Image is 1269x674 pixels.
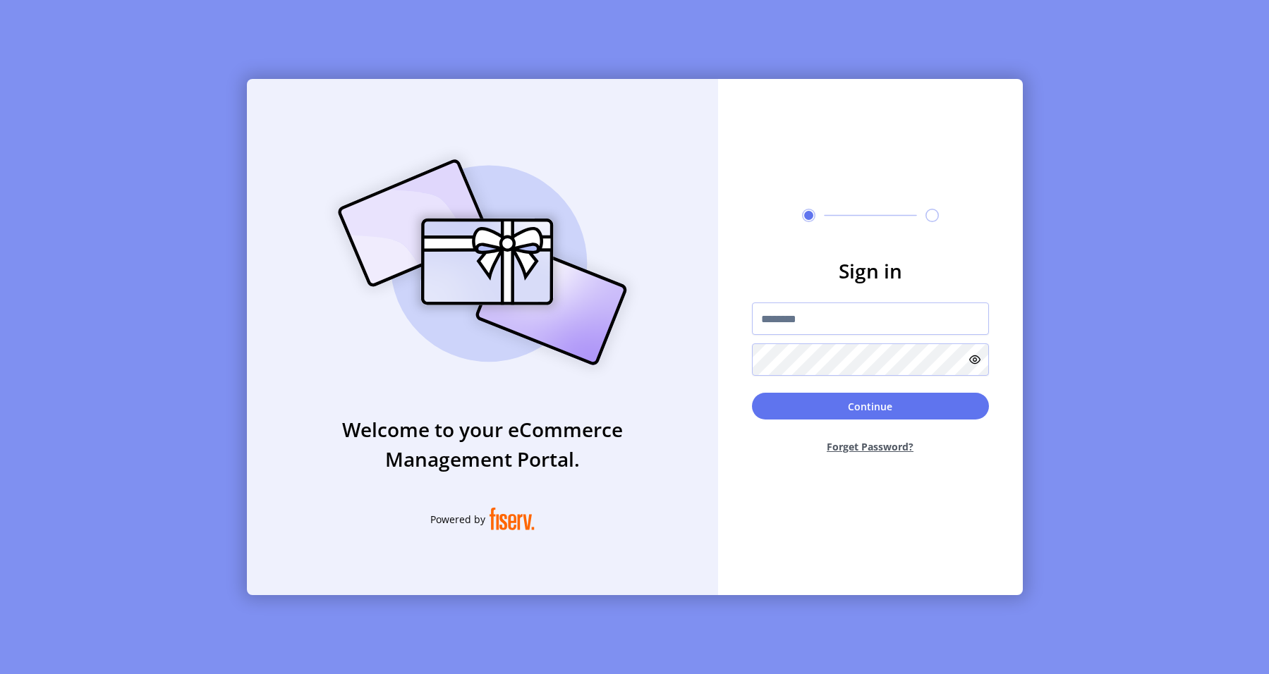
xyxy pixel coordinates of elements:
[247,415,718,474] h3: Welcome to your eCommerce Management Portal.
[430,512,485,527] span: Powered by
[752,428,989,465] button: Forget Password?
[752,256,989,286] h3: Sign in
[317,144,648,381] img: card_Illustration.svg
[752,393,989,419] button: Continue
